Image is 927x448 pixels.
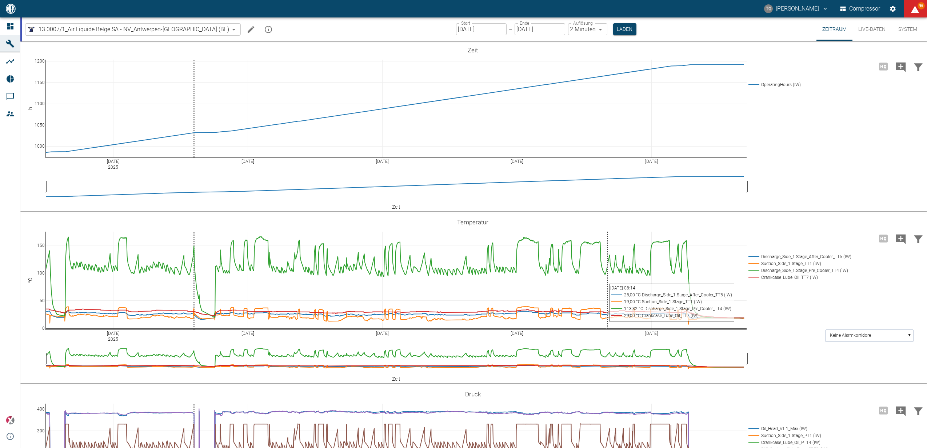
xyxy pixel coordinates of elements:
[568,23,607,35] div: 2 Minuten
[839,2,882,15] button: Compressor
[763,2,830,15] button: thomas.gregoir@neuman-esser.com
[875,407,892,413] span: Hohe Auflösung nur für Zeiträume von <3 Tagen verfügbar
[613,23,636,35] button: Laden
[918,2,925,9] span: 96
[509,25,512,33] p: –
[816,17,852,41] button: Zeitraum
[830,333,871,338] text: Keine Alarmkorridore
[910,57,927,76] button: Daten filtern
[875,235,892,241] span: Hohe Auflösung nur für Zeiträume von <3 Tagen verfügbar
[39,25,229,33] span: 13.0007/1_Air Liquide Belge SA - NV_Antwerpen-[GEOGRAPHIC_DATA] (BE)
[852,17,891,41] button: Live-Daten
[886,2,899,15] button: Einstellungen
[456,23,507,35] input: DD.MM.YYYY
[891,17,924,41] button: System
[27,25,229,34] a: 13.0007/1_Air Liquide Belge SA - NV_Antwerpen-[GEOGRAPHIC_DATA] (BE)
[261,22,276,37] button: mission info
[515,23,565,35] input: DD.MM.YYYY
[892,57,910,76] button: Kommentar hinzufügen
[461,20,470,26] label: Start
[892,229,910,248] button: Kommentar hinzufügen
[875,63,892,69] span: Hohe Auflösung nur für Zeiträume von <3 Tagen verfügbar
[910,229,927,248] button: Daten filtern
[573,20,593,26] label: Auflösung
[244,22,258,37] button: Machine bearbeiten
[764,4,773,13] div: TG
[892,401,910,420] button: Kommentar hinzufügen
[910,401,927,420] button: Daten filtern
[5,4,16,13] img: logo
[6,416,15,425] img: Xplore Logo
[520,20,529,26] label: Ende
